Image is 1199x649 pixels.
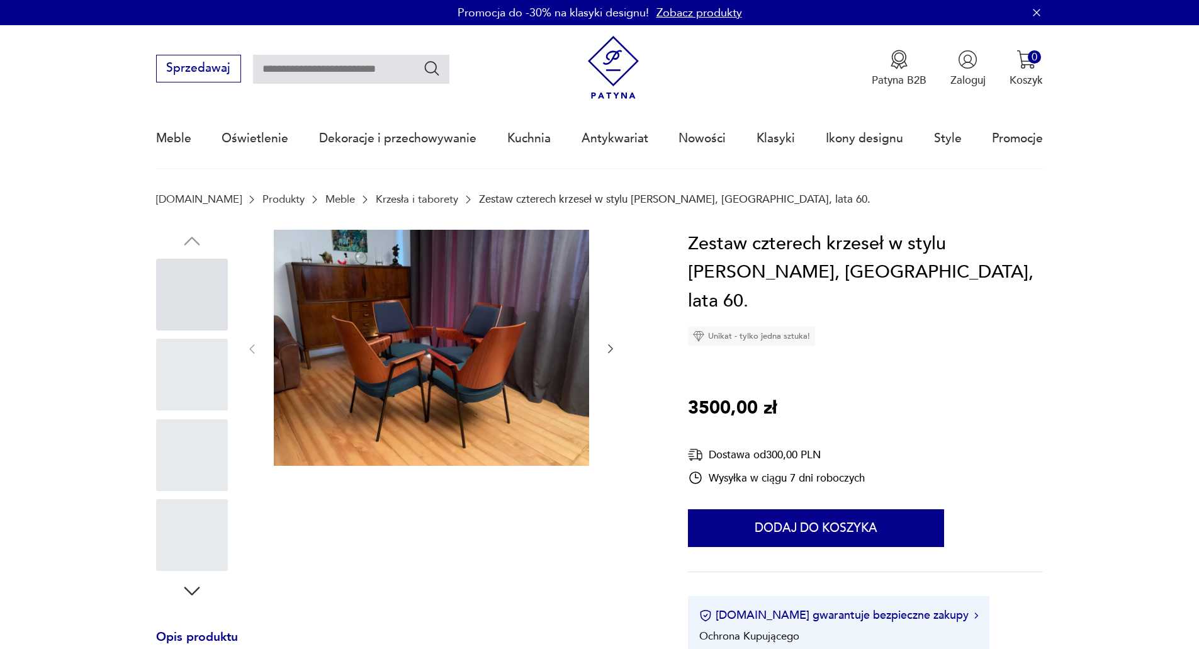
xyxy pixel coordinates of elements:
[479,193,870,205] p: Zestaw czterech krzeseł w stylu [PERSON_NAME], [GEOGRAPHIC_DATA], lata 60.
[1016,50,1036,69] img: Ikona koszyka
[376,193,458,205] a: Krzesła i taborety
[688,470,865,485] div: Wysyłka w ciągu 7 dni roboczych
[872,50,926,87] button: Patyna B2B
[1010,73,1043,87] p: Koszyk
[699,607,978,623] button: [DOMAIN_NAME] gwarantuje bezpieczne zakupy
[274,230,589,466] img: Zdjęcie produktu Zestaw czterech krzeseł w stylu Hanno Von Gustedta, Austria, lata 60.
[156,193,242,205] a: [DOMAIN_NAME]
[826,110,903,167] a: Ikony designu
[688,447,703,463] img: Ikona dostawy
[688,447,865,463] div: Dostawa od 300,00 PLN
[156,55,241,82] button: Sprzedawaj
[992,110,1043,167] a: Promocje
[688,230,1043,316] h1: Zestaw czterech krzeseł w stylu [PERSON_NAME], [GEOGRAPHIC_DATA], lata 60.
[958,50,977,69] img: Ikonka użytkownika
[582,110,648,167] a: Antykwariat
[872,73,926,87] p: Patyna B2B
[222,110,288,167] a: Oświetlenie
[423,59,441,77] button: Szukaj
[678,110,726,167] a: Nowości
[950,73,986,87] p: Zaloguj
[699,609,712,622] img: Ikona certyfikatu
[699,629,799,643] li: Ochrona Kupującego
[1010,50,1043,87] button: 0Koszyk
[688,509,944,547] button: Dodaj do koszyka
[889,50,909,69] img: Ikona medalu
[1028,50,1041,64] div: 0
[688,327,815,346] div: Unikat - tylko jedna sztuka!
[688,394,777,423] p: 3500,00 zł
[458,5,649,21] p: Promocja do -30% na klasyki designu!
[974,612,978,619] img: Ikona strzałki w prawo
[693,330,704,342] img: Ikona diamentu
[934,110,962,167] a: Style
[872,50,926,87] a: Ikona medaluPatyna B2B
[656,5,742,21] a: Zobacz produkty
[156,110,191,167] a: Meble
[319,110,476,167] a: Dekoracje i przechowywanie
[582,36,645,99] img: Patyna - sklep z meblami i dekoracjami vintage
[156,64,241,74] a: Sprzedawaj
[262,193,305,205] a: Produkty
[325,193,355,205] a: Meble
[757,110,795,167] a: Klasyki
[950,50,986,87] button: Zaloguj
[507,110,551,167] a: Kuchnia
